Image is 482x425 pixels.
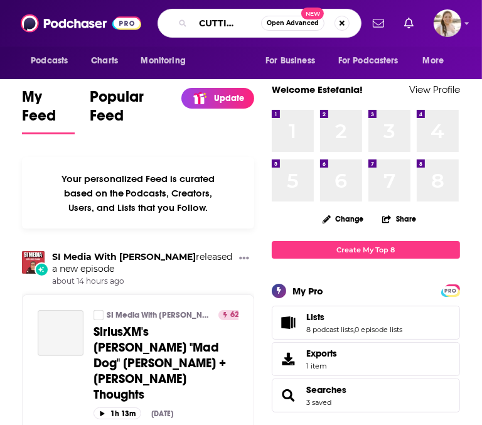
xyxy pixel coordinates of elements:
[306,348,337,359] span: Exports
[22,87,75,132] span: My Feed
[181,88,254,109] a: Update
[35,262,48,276] div: New Episode
[22,87,75,134] a: My Feed
[399,13,419,34] a: Show notifications dropdown
[301,8,324,19] span: New
[107,310,210,320] a: SI Media With [PERSON_NAME]
[355,325,402,334] a: 0 episode lists
[94,324,226,402] span: SiriusXM's [PERSON_NAME] "Mad Dog" [PERSON_NAME] + [PERSON_NAME] Thoughts
[292,285,323,297] div: My Pro
[306,384,346,395] a: Searches
[306,311,402,323] a: Lists
[218,310,244,320] a: 62
[306,362,337,370] span: 1 item
[272,306,460,340] span: Lists
[234,251,254,267] button: Show More Button
[94,407,141,419] button: 1h 13m
[272,241,460,258] a: Create My Top 8
[414,49,460,73] button: open menu
[267,20,319,26] span: Open Advanced
[52,251,196,262] a: SI Media With Jimmy Traina
[22,49,84,73] button: open menu
[382,207,417,231] button: Share
[272,342,460,376] a: Exports
[272,379,460,412] span: Searches
[257,49,331,73] button: open menu
[353,325,355,334] span: ,
[90,87,174,132] span: Popular Feed
[306,311,324,323] span: Lists
[91,52,118,70] span: Charts
[276,314,301,331] a: Lists
[31,52,68,70] span: Podcasts
[38,310,83,356] a: SiriusXM's Chris "Mad Dog" Russo + Traina Thoughts
[315,211,372,227] button: Change
[52,251,234,275] h3: released a new episode
[141,52,185,70] span: Monitoring
[158,9,361,38] div: Search podcasts, credits, & more...
[230,309,239,321] span: 62
[261,16,324,31] button: Open AdvancedNew
[443,286,458,296] span: PRO
[132,49,201,73] button: open menu
[434,9,461,37] img: User Profile
[276,387,301,404] a: Searches
[306,325,353,334] a: 8 podcast lists
[90,87,174,134] a: Popular Feed
[409,83,460,95] a: View Profile
[192,13,261,33] input: Search podcasts, credits, & more...
[21,11,141,35] img: Podchaser - Follow, Share and Rate Podcasts
[434,9,461,37] span: Logged in as acquavie
[94,310,104,320] a: SI Media With Jimmy Traina
[338,52,399,70] span: For Podcasters
[330,49,417,73] button: open menu
[368,13,389,34] a: Show notifications dropdown
[22,157,254,229] div: Your personalized Feed is curated based on the Podcasts, Creators, Users, and Lists that you Follow.
[423,52,444,70] span: More
[94,324,238,402] a: SiriusXM's [PERSON_NAME] "Mad Dog" [PERSON_NAME] + [PERSON_NAME] Thoughts
[276,350,301,368] span: Exports
[443,285,458,294] a: PRO
[214,93,244,104] p: Update
[151,409,173,418] div: [DATE]
[306,398,331,407] a: 3 saved
[83,49,126,73] a: Charts
[265,52,315,70] span: For Business
[22,251,45,274] img: SI Media With Jimmy Traina
[52,276,234,287] span: about 14 hours ago
[272,83,363,95] a: Welcome Estefania!
[434,9,461,37] button: Show profile menu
